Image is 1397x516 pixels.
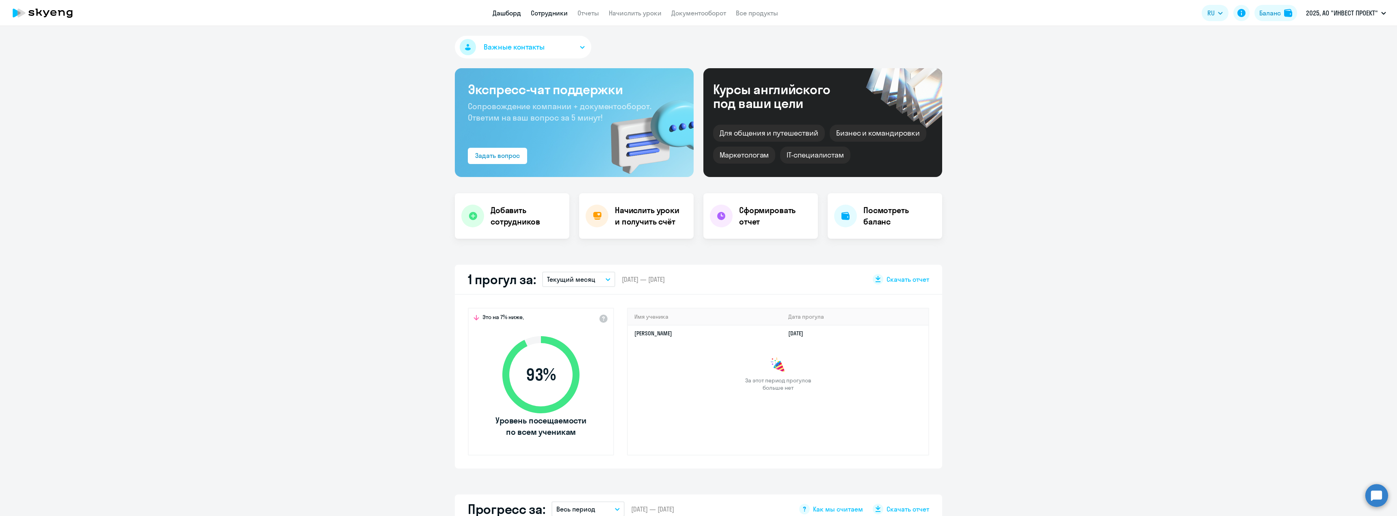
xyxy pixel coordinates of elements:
[830,125,926,142] div: Бизнес и командировки
[739,205,811,227] h4: Сформировать отчет
[493,9,521,17] a: Дашборд
[634,330,672,337] a: [PERSON_NAME]
[531,9,568,17] a: Сотрудники
[484,42,545,52] span: Важные контакты
[491,205,563,227] h4: Добавить сотрудников
[1254,5,1297,21] button: Балансbalance
[468,101,651,123] span: Сопровождение компании + документооборот. Ответим на ваш вопрос за 5 минут!
[736,9,778,17] a: Все продукты
[887,275,929,284] span: Скачать отчет
[609,9,662,17] a: Начислить уроки
[1259,8,1281,18] div: Баланс
[468,81,681,97] h3: Экспресс-чат поддержки
[615,205,686,227] h4: Начислить уроки и получить счёт
[547,274,595,284] p: Текущий месяц
[1207,8,1215,18] span: RU
[494,365,588,384] span: 93 %
[788,330,810,337] a: [DATE]
[542,272,615,287] button: Текущий месяц
[1302,3,1390,23] button: 2025, АО "ИНВЕСТ ПРОЕКТ"
[482,313,524,323] span: Это на 7% ниже,
[1284,9,1292,17] img: balance
[782,309,928,325] th: Дата прогула
[1306,8,1378,18] p: 2025, АО "ИНВЕСТ ПРОЕКТ"
[1202,5,1228,21] button: RU
[671,9,726,17] a: Документооборот
[468,148,527,164] button: Задать вопрос
[713,125,825,142] div: Для общения и путешествий
[780,147,850,164] div: IT-специалистам
[599,86,694,177] img: bg-img
[475,151,520,160] div: Задать вопрос
[744,377,812,391] span: За этот период прогулов больше нет
[556,504,595,514] p: Весь период
[631,505,674,514] span: [DATE] — [DATE]
[455,36,591,58] button: Важные контакты
[713,147,775,164] div: Маркетологам
[713,82,852,110] div: Курсы английского под ваши цели
[577,9,599,17] a: Отчеты
[863,205,936,227] h4: Посмотреть баланс
[494,415,588,438] span: Уровень посещаемости по всем ученикам
[813,505,863,514] span: Как мы считаем
[628,309,782,325] th: Имя ученика
[468,271,536,287] h2: 1 прогул за:
[887,505,929,514] span: Скачать отчет
[622,275,665,284] span: [DATE] — [DATE]
[770,357,786,374] img: congrats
